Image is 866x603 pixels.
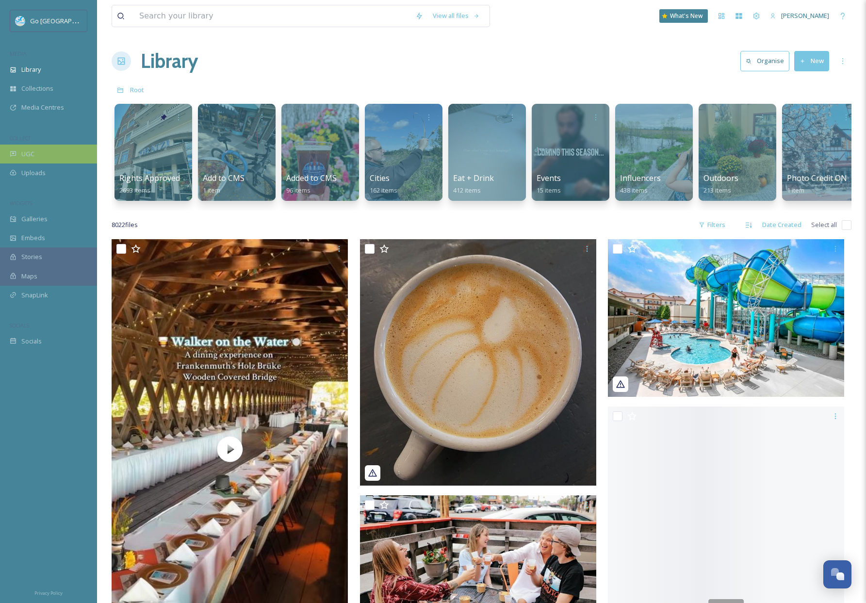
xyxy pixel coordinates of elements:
a: Events15 items [537,174,561,195]
a: Root [130,84,144,96]
span: 412 items [453,186,481,195]
span: 2693 items [119,186,150,195]
span: COLLECT [10,134,31,142]
span: SnapLink [21,291,48,300]
a: Cities162 items [370,174,397,195]
span: 96 items [286,186,310,195]
a: Rights Approved2693 items [119,174,180,195]
span: Eat + Drink [453,173,494,183]
a: What's New [659,9,708,23]
span: SOCIALS [10,322,29,329]
span: Influencers [620,173,661,183]
span: 162 items [370,186,397,195]
a: Outdoors213 items [703,174,738,195]
span: Embeds [21,233,45,243]
span: Privacy Policy [34,590,63,596]
span: Add to CMS [203,173,245,183]
input: Search your library [134,5,410,27]
a: Privacy Policy [34,587,63,598]
span: Maps [21,272,37,281]
span: Socials [21,337,42,346]
span: Select all [811,220,837,229]
button: Open Chat [823,560,851,588]
a: View all files [428,6,485,25]
span: Outdoors [703,173,738,183]
a: Added to CMS96 items [286,174,337,195]
span: Stories [21,252,42,261]
span: Photo Credit ONLY [787,173,856,183]
span: Media Centres [21,103,64,112]
a: Eat + Drink412 items [453,174,494,195]
span: Added to CMS [286,173,337,183]
a: [PERSON_NAME] [765,6,834,25]
span: Rights Approved [119,173,180,183]
span: [PERSON_NAME] [781,11,829,20]
img: crepes_et_amis-5940582.jpg [360,239,596,486]
span: UGC [21,149,34,159]
span: 213 items [703,186,731,195]
a: Add to CMS1 item [203,174,245,195]
span: 8022 file s [112,220,138,229]
span: Events [537,173,561,183]
span: Cities [370,173,390,183]
a: Organise [740,51,794,71]
span: 1 item [787,186,804,195]
span: 15 items [537,186,561,195]
span: Uploads [21,168,46,178]
span: MEDIA [10,50,27,57]
a: Influencers438 items [620,174,661,195]
div: Filters [694,215,730,234]
span: 438 items [620,186,648,195]
button: New [794,51,829,71]
span: WIDGETS [10,199,32,207]
a: Photo Credit ONLY1 item [787,174,856,195]
span: Collections [21,84,53,93]
span: 1 item [203,186,220,195]
span: Root [130,85,144,94]
span: Library [21,65,41,74]
img: GoGreatLogo_MISkies_RegionalTrails%20%281%29.png [16,16,25,26]
img: zsplashvillage-5949372.jpg [608,239,844,397]
span: Galleries [21,214,48,224]
a: Library [141,47,198,76]
button: Organise [740,51,789,71]
div: Date Created [757,215,806,234]
span: Go [GEOGRAPHIC_DATA] [30,16,102,25]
